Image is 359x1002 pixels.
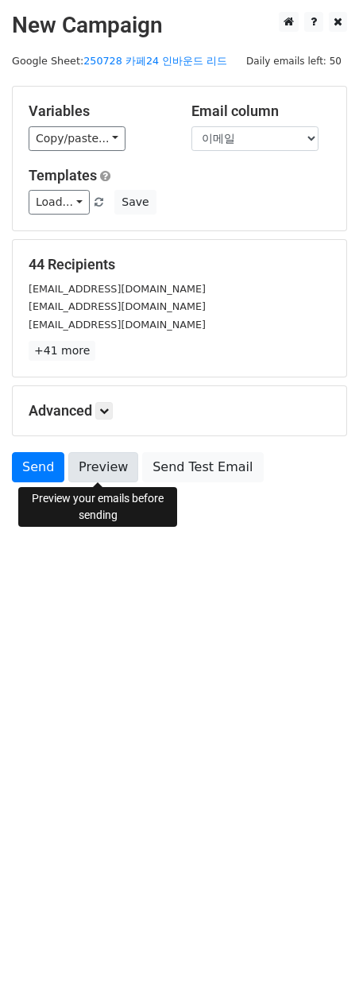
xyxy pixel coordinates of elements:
[18,487,177,527] div: Preview your emails before sending
[29,126,125,151] a: Copy/paste...
[68,452,138,482] a: Preview
[12,452,64,482] a: Send
[114,190,156,215] button: Save
[29,190,90,215] a: Load...
[280,926,359,1002] div: 채팅 위젯
[191,103,330,120] h5: Email column
[83,55,227,67] a: 250728 카페24 인바운드 리드
[29,319,206,331] small: [EMAIL_ADDRESS][DOMAIN_NAME]
[12,12,347,39] h2: New Campaign
[29,103,168,120] h5: Variables
[12,55,227,67] small: Google Sheet:
[241,55,347,67] a: Daily emails left: 50
[29,256,330,273] h5: 44 Recipients
[241,52,347,70] span: Daily emails left: 50
[29,402,330,420] h5: Advanced
[142,452,263,482] a: Send Test Email
[29,167,97,184] a: Templates
[29,300,206,312] small: [EMAIL_ADDRESS][DOMAIN_NAME]
[280,926,359,1002] iframe: Chat Widget
[29,341,95,361] a: +41 more
[29,283,206,295] small: [EMAIL_ADDRESS][DOMAIN_NAME]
